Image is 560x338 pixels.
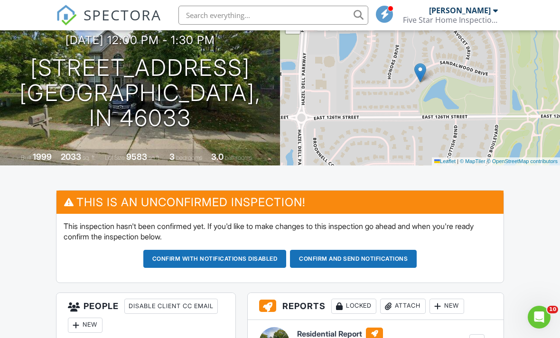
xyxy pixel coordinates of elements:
div: Disable Client CC Email [124,299,218,314]
div: Locked [331,299,376,314]
div: 9583 [126,152,147,162]
img: The Best Home Inspection Software - Spectora [56,5,77,26]
span: bedrooms [176,154,202,161]
button: Confirm and send notifications [290,250,417,268]
div: Attach [380,299,426,314]
a: SPECTORA [56,13,161,33]
div: [PERSON_NAME] [429,6,491,15]
span: 10 [547,306,558,313]
span: Built [21,154,31,161]
a: © OpenStreetMap contributors [487,158,558,164]
iframe: Intercom live chat [528,306,551,329]
h3: This is an Unconfirmed Inspection! [56,191,504,214]
h3: Reports [248,293,504,320]
div: 3 [169,152,175,162]
span: sq. ft. [83,154,96,161]
div: 3.0 [211,152,224,162]
div: Five Star Home Inspections [403,15,498,25]
span: sq.ft. [149,154,160,161]
h1: [STREET_ADDRESS] [GEOGRAPHIC_DATA], IN 46033 [15,55,265,130]
p: This inspection hasn't been confirmed yet. If you'd like to make changes to this inspection go ah... [64,221,496,242]
span: bathrooms [225,154,252,161]
div: New [429,299,464,314]
div: New [68,318,103,333]
a: Leaflet [434,158,456,164]
div: 2033 [61,152,81,162]
button: Confirm with notifications disabled [143,250,287,268]
span: − [290,20,296,32]
a: © MapTiler [460,158,485,164]
span: SPECTORA [84,5,161,25]
img: Marker [414,63,426,82]
input: Search everything... [178,6,368,25]
span: Lot Size [105,154,125,161]
span: | [457,158,458,164]
h3: [DATE] 12:00 pm - 1:30 pm [65,34,215,46]
div: 1999 [33,152,52,162]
